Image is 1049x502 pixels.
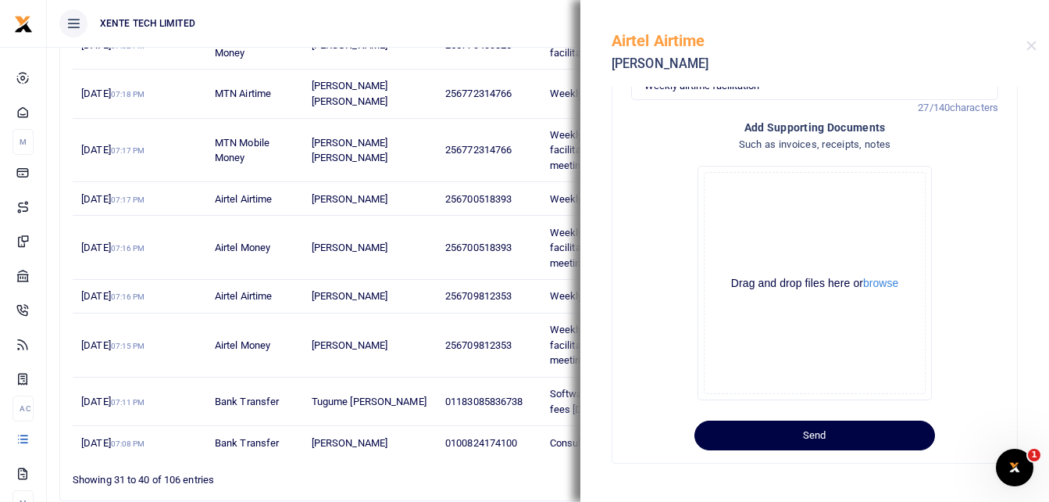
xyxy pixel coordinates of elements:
span: 256772314766 [445,144,512,156]
h4: Add supporting Documents [631,119,998,136]
span: Airtel Money [215,339,270,351]
a: logo-small logo-large logo-large [14,17,33,29]
span: Weekly airtime facilitation [550,88,667,99]
span: Bank Transfer [215,396,279,407]
span: 256772314766 [445,88,512,99]
small: 07:16 PM [111,292,145,301]
h5: [PERSON_NAME] [612,56,1026,72]
span: [PERSON_NAME] [312,242,387,253]
span: 256700518393 [445,193,512,205]
span: MTN Airtime [215,88,271,99]
span: [DATE] [81,290,145,302]
span: 256709812353 [445,290,512,302]
h4: Such as invoices, receipts, notes [631,136,998,153]
small: 07:15 PM [111,342,145,350]
span: 27/140 [918,102,950,113]
span: characters [950,102,998,113]
small: 07:11 PM [111,398,145,407]
span: [PERSON_NAME] [PERSON_NAME] [312,80,387,107]
span: 256773433026 [445,39,512,51]
span: [PERSON_NAME] [312,437,387,449]
div: File Uploader [698,166,932,400]
button: Send [694,421,935,450]
span: MTN Mobile Money [215,137,269,164]
button: browse [863,278,898,289]
span: Airtel Airtime [215,193,272,205]
small: 07:52 PM [111,41,145,50]
span: 1 [1028,449,1040,461]
li: M [12,129,34,155]
iframe: Intercom live chat [996,449,1033,486]
span: [DATE] [81,39,145,51]
span: Weekly airtime facilitation [550,193,667,205]
span: 01183085836738 [445,396,523,407]
span: Weekly airtime facilitation [550,290,667,302]
small: 07:08 PM [111,439,145,448]
span: Weekly transport facilitation for customer meetings [550,324,658,366]
span: Airtel Money [215,242,270,253]
button: Close [1026,41,1037,51]
span: Weekly transport facilitation for customer meetings [550,227,658,269]
span: [PERSON_NAME] [312,339,387,351]
span: 256709812353 [445,339,512,351]
small: 07:16 PM [111,244,145,253]
span: [PERSON_NAME] [PERSON_NAME] [312,137,387,164]
span: [PERSON_NAME] [312,39,387,51]
small: 07:17 PM [111,195,145,204]
span: MTN Mobile Money [215,31,269,59]
small: 07:17 PM [111,146,145,155]
span: Weekly transport facilitation for customer meetings [550,129,658,171]
span: [DATE] [81,193,145,205]
img: logo-small [14,15,33,34]
span: Software consultancy fees [DATE] [550,388,648,415]
span: [DATE] [81,242,145,253]
span: 0100824174100 [445,437,517,449]
span: [DATE] [81,88,145,99]
div: Showing 31 to 40 of 106 entries [73,464,462,488]
span: [DATE] [81,437,145,449]
h5: Airtel Airtime [612,31,1026,50]
span: Tugume [PERSON_NAME] [312,396,426,407]
span: [PERSON_NAME] [312,193,387,205]
span: Tembo meetings facilitation [550,31,625,59]
span: [DATE] [81,144,145,156]
span: 256700518393 [445,242,512,253]
span: [DATE] [81,339,145,351]
li: Ac [12,396,34,421]
span: Airtel Airtime [215,290,272,302]
span: Consultancy fees [DATE] [550,437,660,449]
span: [PERSON_NAME] [312,290,387,302]
span: Bank Transfer [215,437,279,449]
div: Drag and drop files here or [705,276,925,291]
span: XENTE TECH LIMITED [94,16,202,30]
small: 07:18 PM [111,90,145,99]
span: [DATE] [81,396,145,407]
